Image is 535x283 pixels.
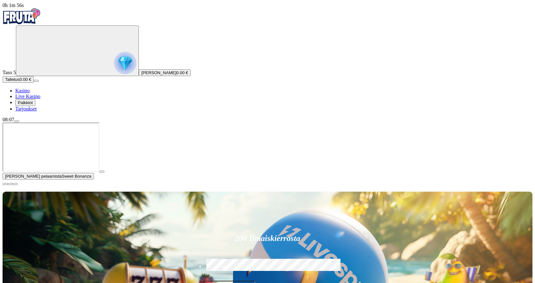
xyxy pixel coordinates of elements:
[15,88,30,93] a: Kasino
[5,77,19,82] span: Talletus
[3,117,14,122] span: 08:07
[18,100,33,105] span: Palkkiot
[13,183,18,185] button: fullscreen icon
[139,69,191,76] button: [PERSON_NAME]0.00 €
[3,76,34,83] button: Talletusplus icon0.00 €
[247,258,287,276] label: €150
[16,25,139,76] button: reward progress
[19,77,31,82] span: 0.00 €
[62,174,91,179] span: Sweet Bonanza
[114,52,136,74] img: reward progress
[15,94,40,99] a: Live Kasino
[15,106,37,111] a: Tarjoukset
[3,8,532,112] nav: Primary
[8,183,13,185] button: chevron-down icon
[34,80,39,82] button: menu
[3,20,41,25] a: Fruta
[3,70,16,75] span: Taso 5
[3,8,41,24] img: Fruta
[290,258,330,276] label: €250
[205,258,245,276] label: €50
[14,120,19,122] button: menu
[3,123,99,172] iframe: Sweet Bonanza
[3,173,94,180] button: [PERSON_NAME] pelaamistaSweet Bonanza
[99,171,104,173] button: play icon
[3,183,8,185] button: close icon
[141,70,176,75] span: [PERSON_NAME]
[15,99,35,106] button: Palkkiot
[3,88,532,112] nav: Main menu
[5,174,62,179] span: [PERSON_NAME] pelaamista
[176,70,188,75] span: 0.00 €
[3,3,24,8] span: user session time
